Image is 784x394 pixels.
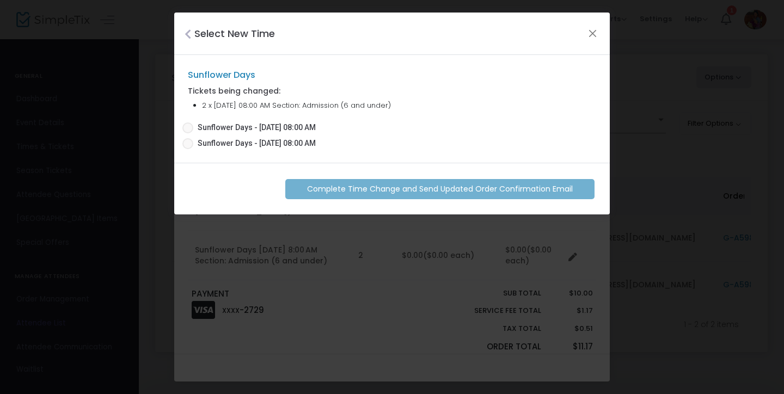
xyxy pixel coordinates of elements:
[188,85,280,97] label: Tickets being changed:
[202,100,596,111] li: 2 x [DATE] 08:00 AM Section: Admission (6 and under)
[185,29,191,40] i: Close
[194,26,275,41] h4: Select New Time
[198,122,316,133] span: Sunflower Days - [DATE] 08:00 AM
[586,26,600,40] button: Close
[188,69,255,82] label: Sunflower Days
[198,138,316,149] span: Sunflower Days - [DATE] 08:00 AM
